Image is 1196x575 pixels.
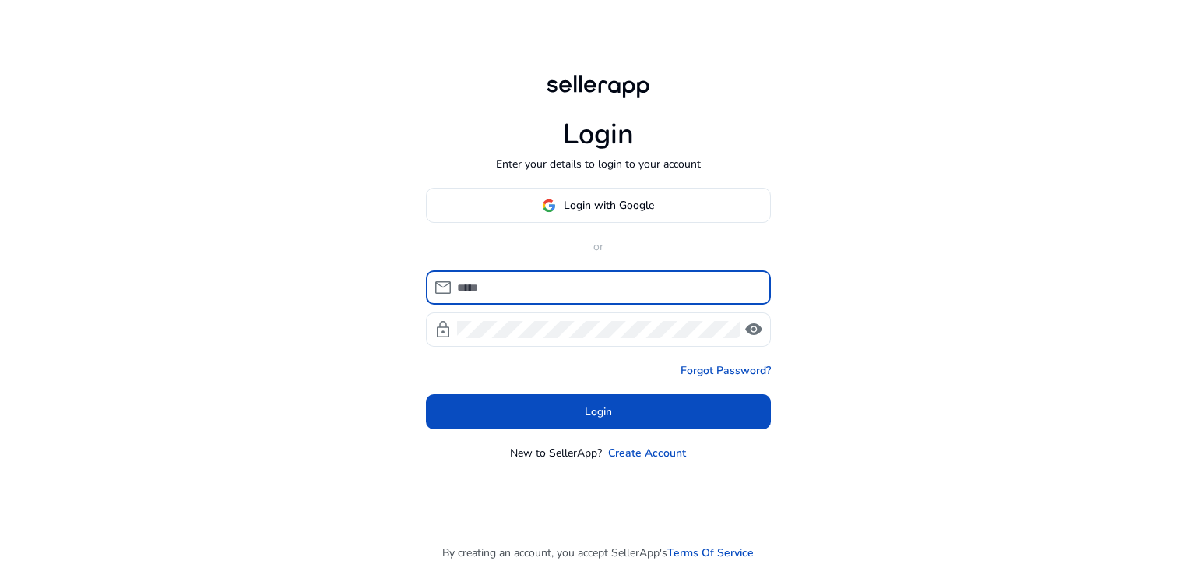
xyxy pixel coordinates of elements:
[434,278,452,297] span: mail
[434,320,452,339] span: lock
[681,362,771,379] a: Forgot Password?
[426,238,771,255] p: or
[496,156,701,172] p: Enter your details to login to your account
[585,404,612,420] span: Login
[744,320,763,339] span: visibility
[510,445,602,461] p: New to SellerApp?
[564,197,654,213] span: Login with Google
[667,545,754,561] a: Terms Of Service
[563,118,634,151] h1: Login
[426,394,771,429] button: Login
[608,445,686,461] a: Create Account
[542,199,556,213] img: google-logo.svg
[426,188,771,223] button: Login with Google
